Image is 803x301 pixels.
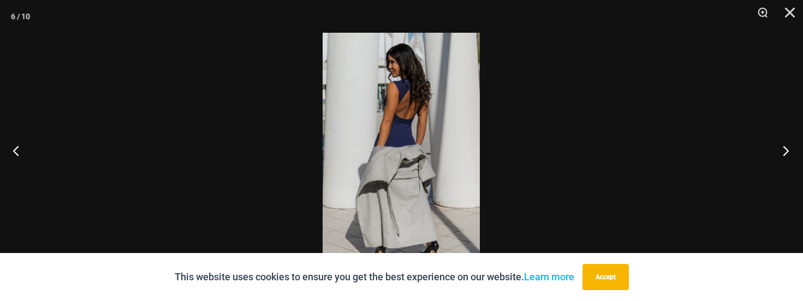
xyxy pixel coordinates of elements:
[524,271,574,282] a: Learn more
[323,33,480,268] img: Desire Me Navy 5192 Dress 02
[582,264,629,290] button: Accept
[175,269,574,285] p: This website uses cookies to ensure you get the best experience on our website.
[11,8,30,25] div: 6 / 10
[762,123,803,178] button: Next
